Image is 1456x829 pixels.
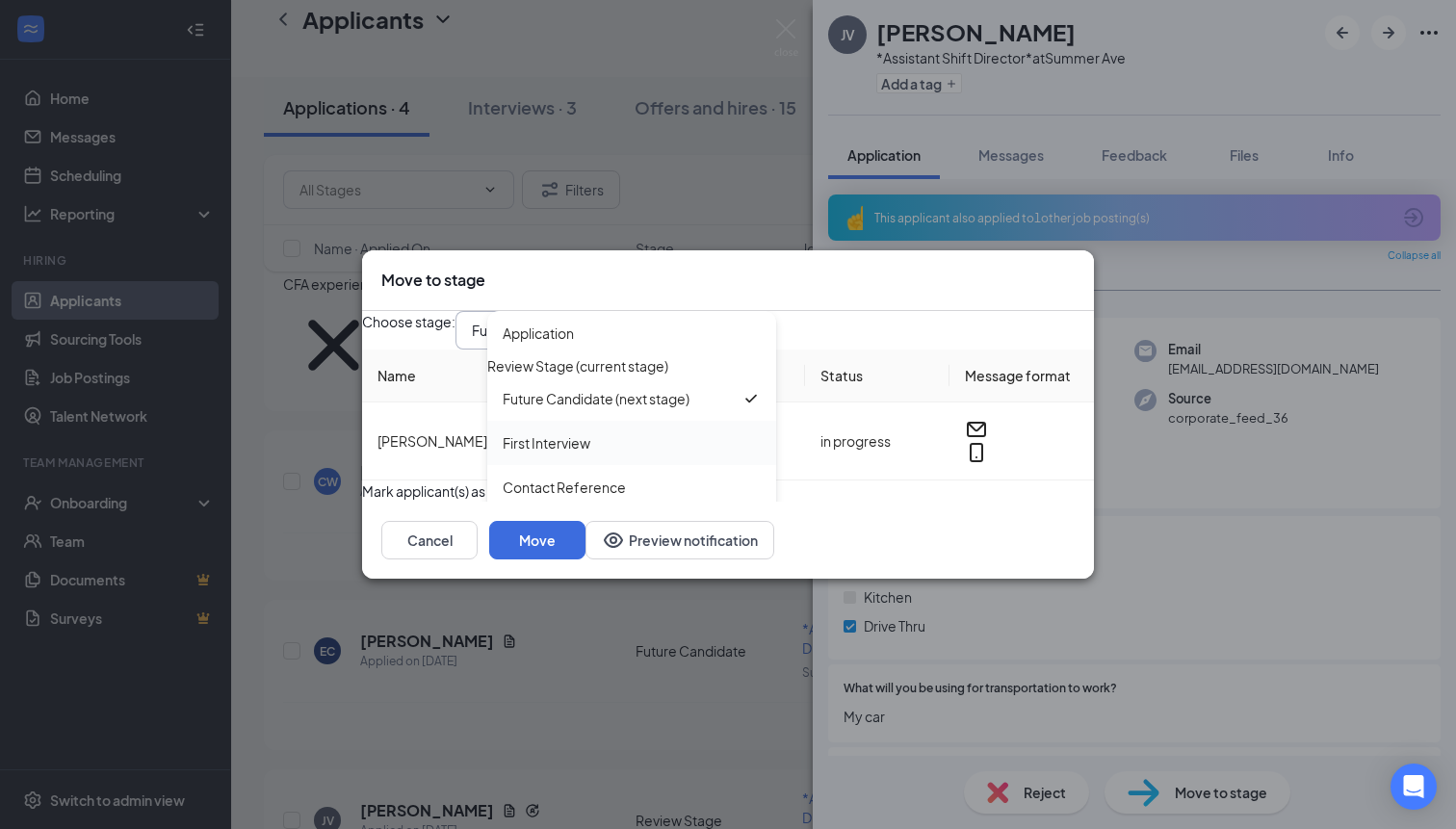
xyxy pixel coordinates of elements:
[362,480,671,502] span: Mark applicant(s) as Completed for Review Stage
[362,350,805,402] th: Name
[377,432,487,450] span: [PERSON_NAME]
[503,388,689,409] div: Future Candidate (next stage)
[362,311,455,350] span: Choose stage :
[503,477,626,498] div: Contact Reference
[381,521,478,559] button: Cancel
[1391,764,1437,810] div: Open Intercom Messenger
[805,350,949,402] th: Status
[503,432,590,453] div: First Interview
[965,418,988,441] svg: Email
[741,389,761,408] svg: Checkmark
[949,350,1094,402] th: Message format
[503,323,574,344] div: Application
[965,441,988,464] svg: MobileSms
[585,521,774,559] button: Preview notificationEye
[487,355,668,376] div: Review Stage (current stage)
[602,529,625,552] svg: Eye
[805,402,949,480] td: in progress
[381,270,485,291] h3: Move to stage
[489,521,585,559] button: Move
